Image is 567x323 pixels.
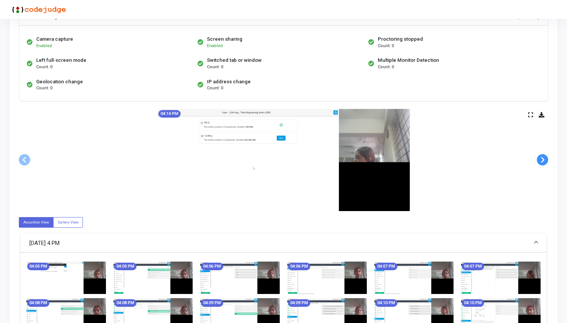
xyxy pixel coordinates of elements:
[36,57,86,64] div: Left full-screen mode
[378,57,439,64] div: Multiple Monitor Detection
[9,2,66,17] img: logo
[207,35,242,43] div: Screen sharing
[374,262,454,294] img: screenshot-1754908640441.jpeg
[113,262,193,294] img: screenshot-1754908550436.jpeg
[27,299,49,307] mat-chip: 04:08 PM
[207,78,251,86] div: IP address change
[288,299,310,307] mat-chip: 04:09 PM
[462,263,484,270] mat-chip: 04:07 PM
[36,64,52,70] span: Count: 0
[462,299,484,307] mat-chip: 04:10 PM
[461,262,541,294] img: screenshot-1754908670428.jpeg
[114,299,136,307] mat-chip: 04:08 PM
[288,263,310,270] mat-chip: 04:06 PM
[378,43,394,49] span: Count: 0
[158,110,181,118] mat-chip: 04:14 PM
[375,299,397,307] mat-chip: 04:10 PM
[207,85,223,92] span: Count: 0
[157,109,410,211] img: screenshot-1754909090440.jpeg
[53,217,83,227] label: Gallery View
[200,262,280,294] img: screenshot-1754908580439.jpeg
[36,43,52,48] span: Enabled
[375,263,397,270] mat-chip: 04:07 PM
[36,35,73,43] div: Camera capture
[207,43,223,48] span: Enabled
[207,57,262,64] div: Switched tab or window
[36,78,83,86] div: Geolocation change
[27,263,49,270] mat-chip: 04:05 PM
[20,234,547,253] mat-expansion-panel-header: [DATE] 4 PM
[378,35,423,43] div: Proctoring stopped
[201,263,223,270] mat-chip: 04:06 PM
[26,262,106,294] img: screenshot-1754908520129.jpeg
[207,64,223,70] span: Count: 0
[29,239,529,248] mat-panel-title: [DATE] 4 PM
[19,217,54,227] label: Accordion View
[201,299,223,307] mat-chip: 04:09 PM
[36,85,52,92] span: Count: 0
[378,64,394,70] span: Count: 0
[287,262,367,294] img: screenshot-1754908610419.jpeg
[114,263,136,270] mat-chip: 04:05 PM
